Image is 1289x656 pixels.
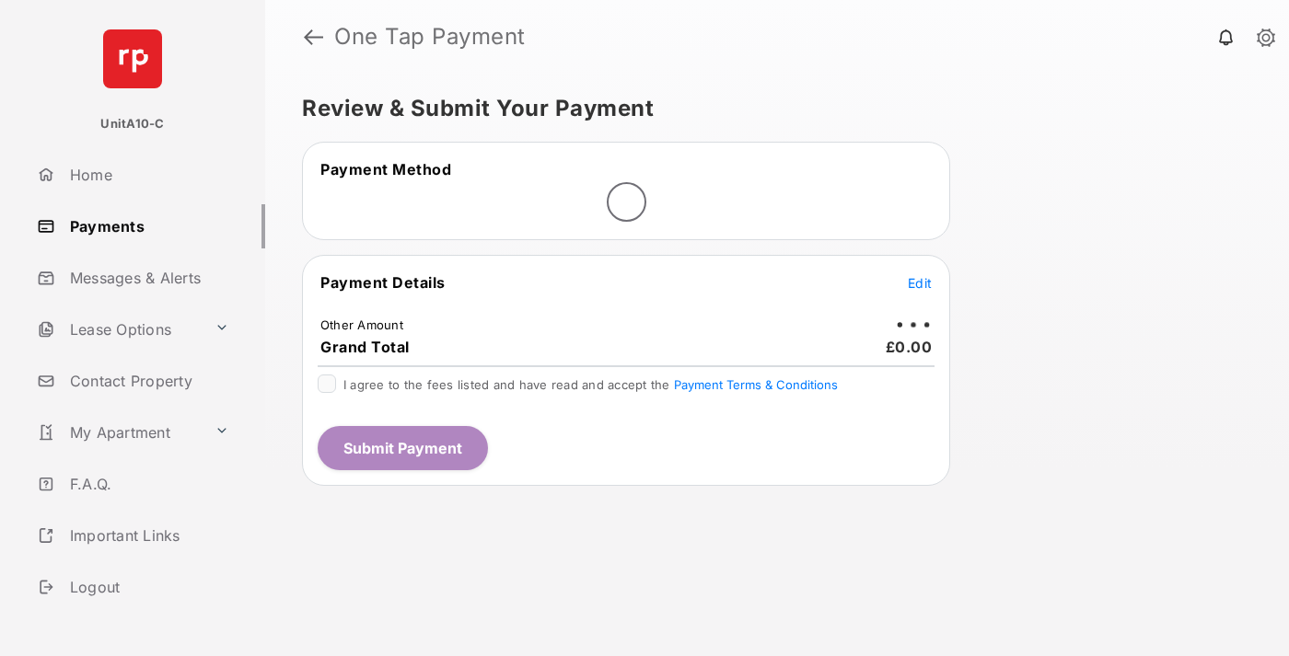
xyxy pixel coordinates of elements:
[674,377,838,392] button: I agree to the fees listed and have read and accept the
[100,115,164,133] p: UnitA10-C
[29,204,265,248] a: Payments
[908,275,932,291] span: Edit
[29,153,265,197] a: Home
[320,160,451,178] span: Payment Method
[29,565,265,609] a: Logout
[318,426,488,470] button: Submit Payment
[29,307,207,351] a: Lease Options
[302,98,1237,120] h5: Review & Submit Your Payment
[334,26,526,48] strong: One Tap Payment
[320,273,446,292] span: Payment Details
[319,316,404,333] td: Other Amount
[908,273,932,292] button: Edit
[29,462,265,506] a: F.A.Q.
[29,410,207,455] a: My Apartment
[103,29,162,88] img: svg+xml;base64,PHN2ZyB4bWxucz0iaHR0cDovL3d3dy53My5vcmcvMjAwMC9zdmciIHdpZHRoPSI2NCIgaGVpZ2h0PSI2NC...
[29,513,237,558] a: Important Links
[886,338,933,356] span: £0.00
[29,359,265,403] a: Contact Property
[343,377,838,392] span: I agree to the fees listed and have read and accept the
[29,256,265,300] a: Messages & Alerts
[320,338,410,356] span: Grand Total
